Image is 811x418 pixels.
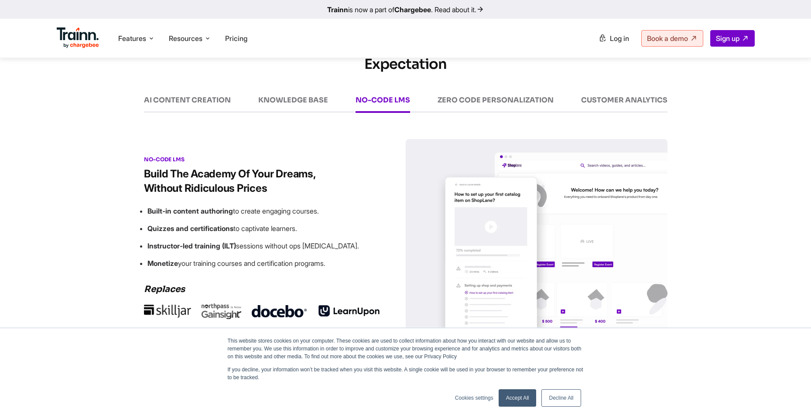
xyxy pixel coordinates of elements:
[147,224,233,233] b: Quizzes and certifications
[144,282,397,296] h4: Replaces
[581,96,667,113] div: CUSTOMER ANALYTICS
[455,394,493,402] a: Cookies settings
[258,96,328,113] div: KNOWLEDGE BASE
[147,207,233,215] b: Built-in content authoring
[228,337,584,360] p: This website stores cookies on your computer. These cookies are used to collect information about...
[641,30,703,47] a: Book a demo
[356,96,410,113] div: NO-CODE LMS
[118,34,146,43] span: Features
[144,167,353,195] h3: Build the Academy of Your Dreams, Without Ridiculous Prices
[225,34,247,43] a: Pricing
[438,96,554,113] div: ZERO CODE PERSONALIZATION
[610,34,629,43] span: Log in
[147,241,236,250] b: Instructor-led training (ILT)
[406,139,667,401] img: No-code LMS | customer education software
[144,305,192,318] img: Content creation | customer education software
[317,304,381,319] img: Content creation | customer education software
[499,389,537,407] a: Accept All
[147,206,397,216] li: to create engaging courses.
[147,241,397,251] li: sessions without ops [MEDICAL_DATA].
[252,305,307,317] img: Content creation | customer education software
[327,5,348,14] b: Trainn
[147,258,397,268] li: your training courses and certification programs.
[710,30,755,47] a: Sign up
[593,31,634,46] a: Log in
[57,27,99,48] img: Trainn Logo
[541,389,581,407] a: Decline All
[202,303,241,319] img: Content creation | customer education software
[716,34,739,43] span: Sign up
[228,366,584,381] p: If you decline, your information won’t be tracked when you visit this website. A single cookie wi...
[394,5,431,14] b: Chargebee
[147,259,178,268] b: Monetize
[147,223,397,234] li: to captivate learners.
[144,156,185,163] span: No-code LMS
[169,34,202,43] span: Resources
[144,96,231,113] div: AI CONTENT CREATION
[647,34,688,43] span: Book a demo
